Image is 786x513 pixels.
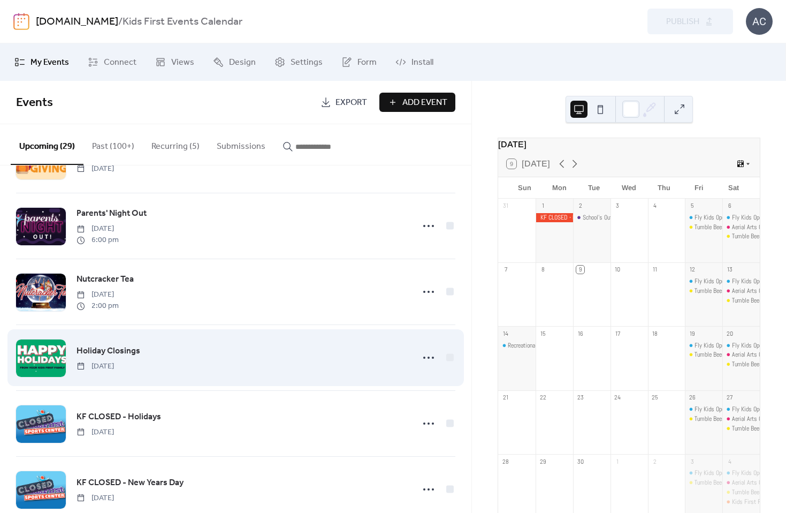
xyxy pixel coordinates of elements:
[722,223,760,232] div: Aerial Arts Open Gym
[291,56,323,69] span: Settings
[726,329,734,337] div: 20
[11,124,83,165] button: Upcoming (29)
[695,478,750,487] div: Tumble Bees Open Play
[614,266,622,274] div: 10
[171,56,194,69] span: Views
[685,277,722,286] div: Fly Kids Open Gym
[722,414,760,424] div: Aerial Arts Open Gym
[77,273,134,286] span: Nutcracker Tea
[77,344,140,358] a: Holiday Closings
[726,266,734,274] div: 13
[576,394,584,402] div: 23
[36,12,118,32] a: [DOMAIN_NAME]
[501,457,509,465] div: 28
[118,12,123,32] b: /
[722,341,760,350] div: Fly Kids Open Gym
[542,177,577,199] div: Mon
[614,457,622,465] div: 1
[695,414,750,424] div: Tumble Bees Open Play
[688,329,696,337] div: 19
[501,202,509,210] div: 31
[6,48,77,77] a: My Events
[501,394,509,402] div: 21
[695,277,739,286] div: Fly Kids Open Gym
[77,493,114,504] span: [DATE]
[77,361,114,372] span: [DATE]
[651,394,659,402] div: 25
[685,469,722,478] div: Fly Kids Open Gym
[498,341,536,350] div: Recreational Ninja Challenge
[208,124,274,164] button: Submissions
[685,478,722,487] div: Tumble Bees Open Play
[685,341,722,350] div: Fly Kids Open Gym
[77,476,184,490] a: KF CLOSED - New Years Day
[732,213,777,222] div: Fly Kids Open Gym
[646,177,681,199] div: Thu
[688,394,696,402] div: 26
[688,202,696,210] div: 5
[726,394,734,402] div: 27
[695,223,750,232] div: Tumble Bees Open Play
[576,329,584,337] div: 16
[77,410,161,424] a: KF CLOSED - Holidays
[732,469,777,478] div: Fly Kids Open Gym
[30,56,69,69] span: My Events
[651,329,659,337] div: 18
[147,48,202,77] a: Views
[722,296,760,305] div: Tumble Bees Open Play
[77,289,119,300] span: [DATE]
[614,329,622,337] div: 17
[83,124,143,164] button: Past (100+)
[77,207,147,220] span: Parents' Night Out
[695,341,739,350] div: Fly Kids Open Gym
[695,405,739,414] div: Fly Kids Open Gym
[77,300,119,312] span: 2:00 pm
[685,414,722,424] div: Tumble Bees Open Play
[688,457,696,465] div: 3
[77,427,114,438] span: [DATE]
[411,56,433,69] span: Install
[722,405,760,414] div: Fly Kids Open Gym
[573,213,611,222] div: School's Out Camp's In
[722,424,760,433] div: Tumble Bees Open Play
[77,411,161,424] span: KF CLOSED - Holidays
[501,266,509,274] div: 7
[732,405,777,414] div: Fly Kids Open Gym
[387,48,441,77] a: Install
[732,277,777,286] div: Fly Kids Open Gym
[722,232,760,241] div: Tumble Bees Open Play
[732,414,782,424] div: Aerial Arts Open Gym
[123,12,242,32] b: Kids First Events Calendar
[536,213,573,222] div: KF CLOSED - Labor Day
[695,213,739,222] div: Fly Kids Open Gym
[722,360,760,369] div: Tumble Bees Open Play
[16,91,53,115] span: Events
[77,273,134,286] a: Nutcracker Tea
[576,202,584,210] div: 2
[722,350,760,359] div: Aerial Arts Open Gym
[266,48,331,77] a: Settings
[722,497,760,507] div: Kids First Family Fall Fest
[695,350,750,359] div: Tumble Bees Open Play
[357,56,377,69] span: Form
[722,286,760,296] div: Aerial Arts Open Gym
[77,163,114,175] span: [DATE]
[104,56,136,69] span: Connect
[685,286,722,296] div: Tumble Bees Open Play
[539,266,547,274] div: 8
[379,93,455,112] button: Add Event
[612,177,646,199] div: Wed
[682,177,716,199] div: Fri
[651,266,659,274] div: 11
[576,266,584,274] div: 9
[726,457,734,465] div: 4
[539,394,547,402] div: 22
[508,341,575,350] div: Recreational Ninja Challenge
[685,350,722,359] div: Tumble Bees Open Play
[539,329,547,337] div: 15
[746,8,773,35] div: AC
[80,48,144,77] a: Connect
[695,469,739,478] div: Fly Kids Open Gym
[539,202,547,210] div: 1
